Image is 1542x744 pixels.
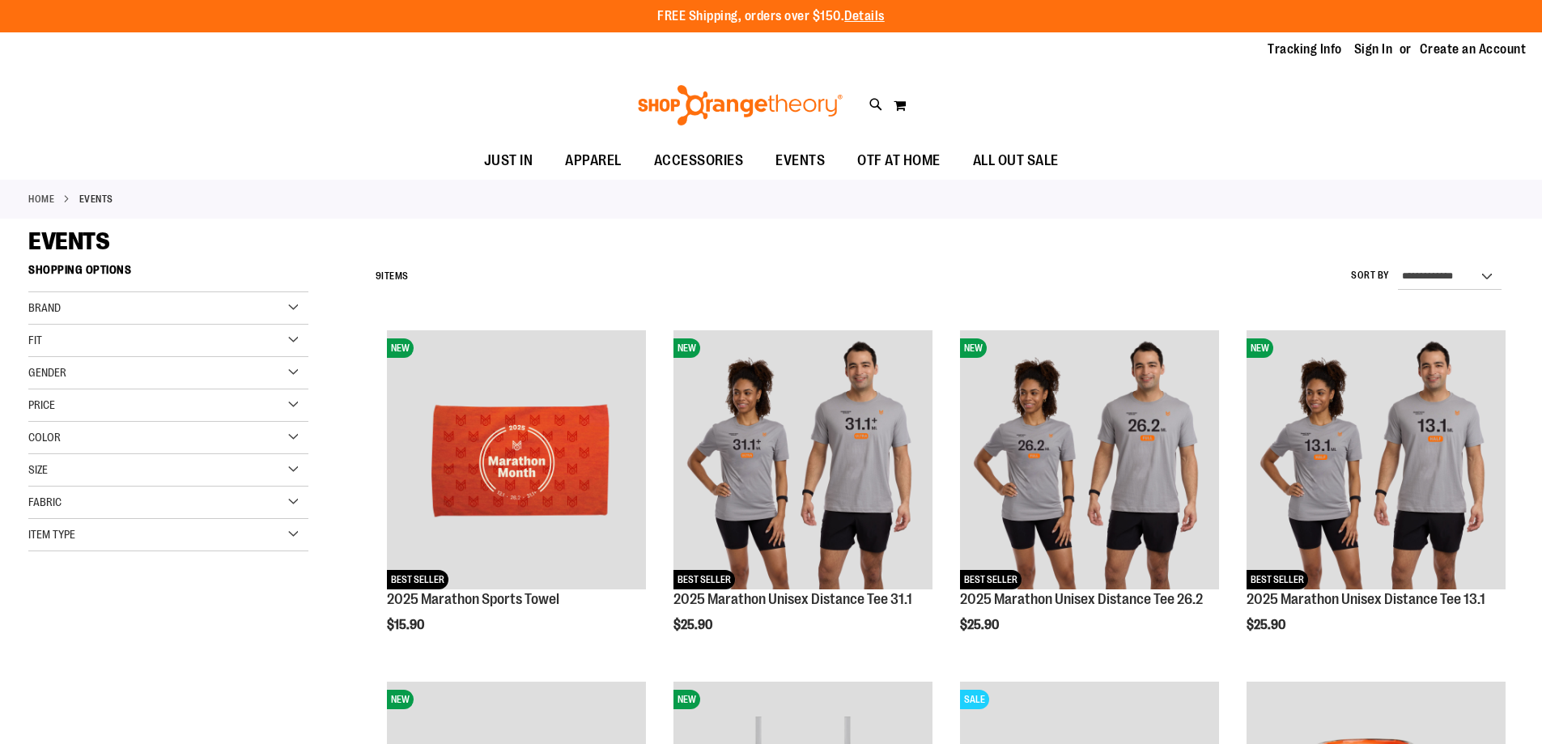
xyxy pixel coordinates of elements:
span: OTF AT HOME [857,142,941,179]
div: product [665,322,941,674]
span: Color [28,431,61,444]
a: Tracking Info [1268,40,1342,58]
h2: Items [376,264,409,289]
a: Create an Account [1420,40,1527,58]
span: Gender [28,366,66,379]
strong: Shopping Options [28,256,308,292]
span: SALE [960,690,989,709]
a: 2025 Marathon Unisex Distance Tee 26.2NEWBEST SELLER [960,330,1219,592]
span: 9 [376,270,382,282]
img: 2025 Marathon Unisex Distance Tee 31.1 [673,330,932,589]
span: ACCESSORIES [654,142,744,179]
span: Brand [28,301,61,314]
span: $15.90 [387,618,427,632]
strong: EVENTS [79,192,113,206]
div: product [379,322,654,674]
span: NEW [960,338,987,358]
a: 2025 Marathon Sports TowelNEWBEST SELLER [387,330,646,592]
a: 2025 Marathon Unisex Distance Tee 13.1NEWBEST SELLER [1247,330,1506,592]
span: BEST SELLER [1247,570,1308,589]
span: APPAREL [565,142,622,179]
img: 2025 Marathon Unisex Distance Tee 26.2 [960,330,1219,589]
a: Home [28,192,54,206]
span: NEW [387,690,414,709]
p: FREE Shipping, orders over $150. [657,7,885,26]
a: 2025 Marathon Unisex Distance Tee 31.1NEWBEST SELLER [673,330,932,592]
span: EVENTS [775,142,825,179]
a: 2025 Marathon Unisex Distance Tee 26.2 [960,591,1203,607]
span: BEST SELLER [387,570,448,589]
span: $25.90 [673,618,715,632]
a: 2025 Marathon Unisex Distance Tee 13.1 [1247,591,1485,607]
span: $25.90 [1247,618,1288,632]
div: product [1238,322,1514,674]
a: 2025 Marathon Sports Towel [387,591,559,607]
a: Sign In [1354,40,1393,58]
span: NEW [1247,338,1273,358]
span: ALL OUT SALE [973,142,1059,179]
span: NEW [387,338,414,358]
span: NEW [673,338,700,358]
span: Fabric [28,495,62,508]
img: 2025 Marathon Unisex Distance Tee 13.1 [1247,330,1506,589]
img: 2025 Marathon Sports Towel [387,330,646,589]
span: BEST SELLER [960,570,1022,589]
span: NEW [673,690,700,709]
span: Item Type [28,528,75,541]
span: Price [28,398,55,411]
span: EVENTS [28,227,109,255]
span: Size [28,463,48,476]
div: product [952,322,1227,674]
span: BEST SELLER [673,570,735,589]
span: Fit [28,334,42,346]
span: $25.90 [960,618,1001,632]
label: Sort By [1351,269,1390,283]
span: JUST IN [484,142,533,179]
a: 2025 Marathon Unisex Distance Tee 31.1 [673,591,912,607]
img: Shop Orangetheory [635,85,845,125]
a: Details [844,9,885,23]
